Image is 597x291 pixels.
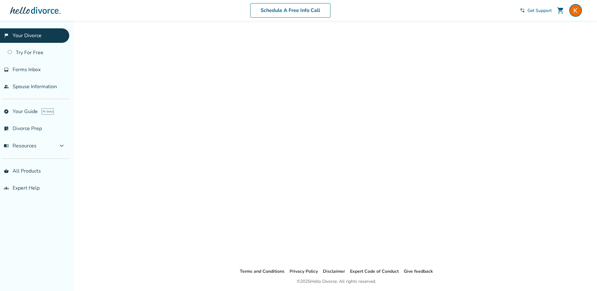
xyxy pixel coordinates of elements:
a: Expert Code of Conduct [350,268,399,274]
a: Privacy Policy [290,268,318,274]
a: Schedule A Free Info Call [250,3,330,18]
span: Resources [4,142,37,149]
span: explore [4,109,9,114]
span: inbox [4,67,9,72]
span: flag_2 [4,33,9,38]
span: Get Support [527,8,552,14]
div: © 2025 Hello Divorce. All rights reserved. [297,278,376,285]
span: menu_book [4,143,9,148]
span: AI beta [42,108,54,115]
span: list_alt_check [4,126,9,131]
li: Disclaimer [323,268,345,275]
a: phone_in_talkGet Support [520,8,552,14]
span: groups [4,185,9,191]
span: shopping_basket [4,168,9,174]
span: shopping_cart [557,7,564,14]
span: Forms Inbox [13,66,41,73]
img: Kent Ratzlaff [569,4,582,17]
span: expand_more [58,142,65,150]
a: Terms and Conditions [240,268,284,274]
span: phone_in_talk [520,8,525,13]
span: people [4,84,9,89]
li: Give feedback [404,268,433,275]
